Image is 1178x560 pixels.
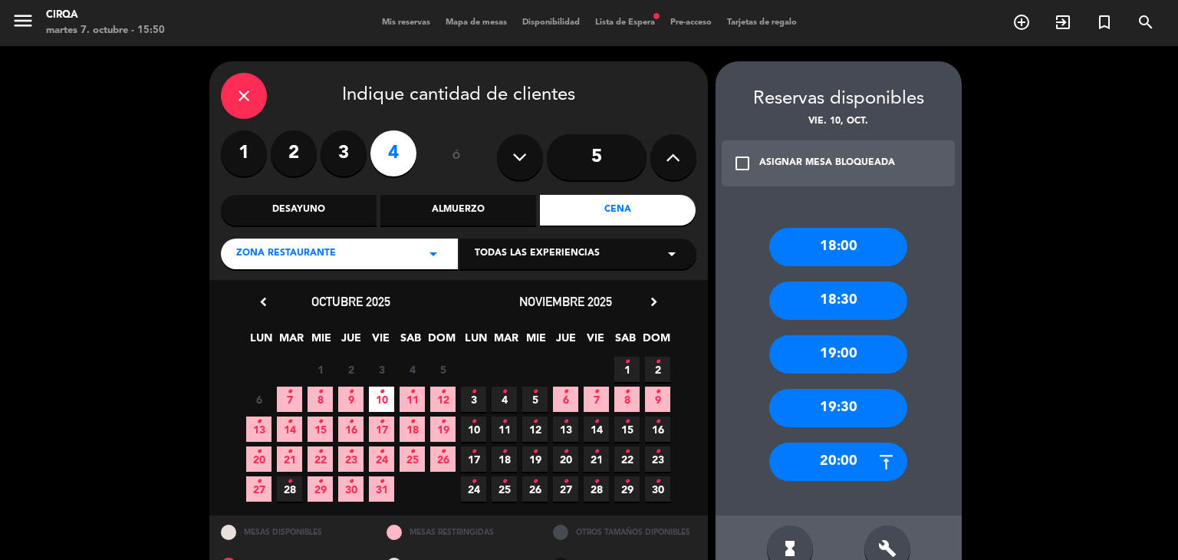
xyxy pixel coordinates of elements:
i: • [532,440,538,464]
span: DOM [428,329,453,354]
span: SAB [398,329,423,354]
i: • [440,380,446,404]
span: 6 [553,387,578,412]
span: 3 [369,357,394,382]
span: 17 [369,417,394,442]
span: 5 [430,357,456,382]
span: fiber_manual_record [652,12,661,21]
i: • [563,380,568,404]
span: 21 [584,446,609,472]
span: VIE [583,329,608,354]
i: • [502,410,507,434]
span: 30 [645,476,670,502]
span: MAR [278,329,304,354]
span: 29 [308,476,333,502]
i: close [235,87,253,105]
span: Lista de Espera [587,18,663,27]
i: • [410,410,415,434]
i: • [655,469,660,494]
i: • [563,410,568,434]
span: JUE [553,329,578,354]
span: 10 [461,417,486,442]
i: • [379,410,384,434]
i: • [379,380,384,404]
span: 13 [246,417,271,442]
div: Reservas disponibles [716,84,962,114]
span: 7 [277,387,302,412]
i: • [624,410,630,434]
i: menu [12,9,35,32]
i: • [379,440,384,464]
div: martes 7. octubre - 15:50 [46,23,165,38]
span: 22 [308,446,333,472]
span: 7 [584,387,609,412]
span: 15 [308,417,333,442]
i: • [594,440,599,464]
span: 8 [308,387,333,412]
i: • [471,380,476,404]
span: Pre-acceso [663,18,719,27]
i: • [502,469,507,494]
i: arrow_drop_down [424,245,443,263]
i: • [471,410,476,434]
i: • [256,469,262,494]
span: 21 [277,446,302,472]
i: • [256,440,262,464]
span: DOM [643,329,668,354]
i: search [1137,13,1155,31]
span: 22 [614,446,640,472]
span: Todas las experiencias [475,246,600,262]
span: SAB [613,329,638,354]
i: • [532,469,538,494]
i: • [287,440,292,464]
i: • [410,440,415,464]
i: • [624,469,630,494]
span: 30 [338,476,364,502]
div: 18:00 [769,228,907,266]
i: turned_in_not [1095,13,1114,31]
button: menu [12,9,35,38]
span: 14 [277,417,302,442]
i: • [532,410,538,434]
span: 17 [461,446,486,472]
label: 1 [221,130,267,176]
div: Indique cantidad de clientes [221,73,696,119]
span: 20 [553,446,578,472]
span: 9 [645,387,670,412]
i: • [655,440,660,464]
i: • [563,469,568,494]
i: • [624,440,630,464]
i: • [440,410,446,434]
i: • [348,440,354,464]
span: 11 [492,417,517,442]
div: MESAS DISPONIBLES [209,516,376,548]
div: Cena [540,195,696,226]
i: • [287,380,292,404]
span: MIE [523,329,548,354]
div: vie. 10, oct. [716,114,962,130]
span: 1 [614,357,640,382]
span: Zona Restaurante [236,246,336,262]
span: Tarjetas de regalo [719,18,805,27]
span: 31 [369,476,394,502]
span: 16 [645,417,670,442]
span: 23 [645,446,670,472]
span: 16 [338,417,364,442]
i: • [655,380,660,404]
i: • [318,410,323,434]
i: • [471,469,476,494]
label: 2 [271,130,317,176]
span: 28 [277,476,302,502]
i: • [410,380,415,404]
span: 28 [584,476,609,502]
i: arrow_drop_down [663,245,681,263]
span: 24 [369,446,394,472]
i: • [287,469,292,494]
i: • [318,469,323,494]
i: chevron_left [255,294,271,310]
i: • [655,410,660,434]
i: • [287,410,292,434]
i: • [624,350,630,374]
span: 18 [400,417,425,442]
div: ó [432,130,482,184]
